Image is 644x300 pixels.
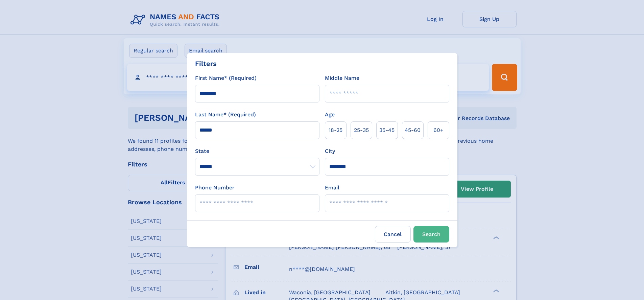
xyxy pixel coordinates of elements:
label: Cancel [375,226,411,243]
span: 45‑60 [405,126,421,134]
label: Age [325,111,335,119]
label: State [195,147,319,155]
span: 35‑45 [379,126,395,134]
label: Last Name* (Required) [195,111,256,119]
label: City [325,147,335,155]
label: Middle Name [325,74,359,82]
label: Email [325,184,339,192]
label: Phone Number [195,184,235,192]
span: 18‑25 [329,126,342,134]
button: Search [413,226,449,243]
span: 60+ [433,126,444,134]
span: 25‑35 [354,126,369,134]
label: First Name* (Required) [195,74,257,82]
div: Filters [195,59,217,69]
